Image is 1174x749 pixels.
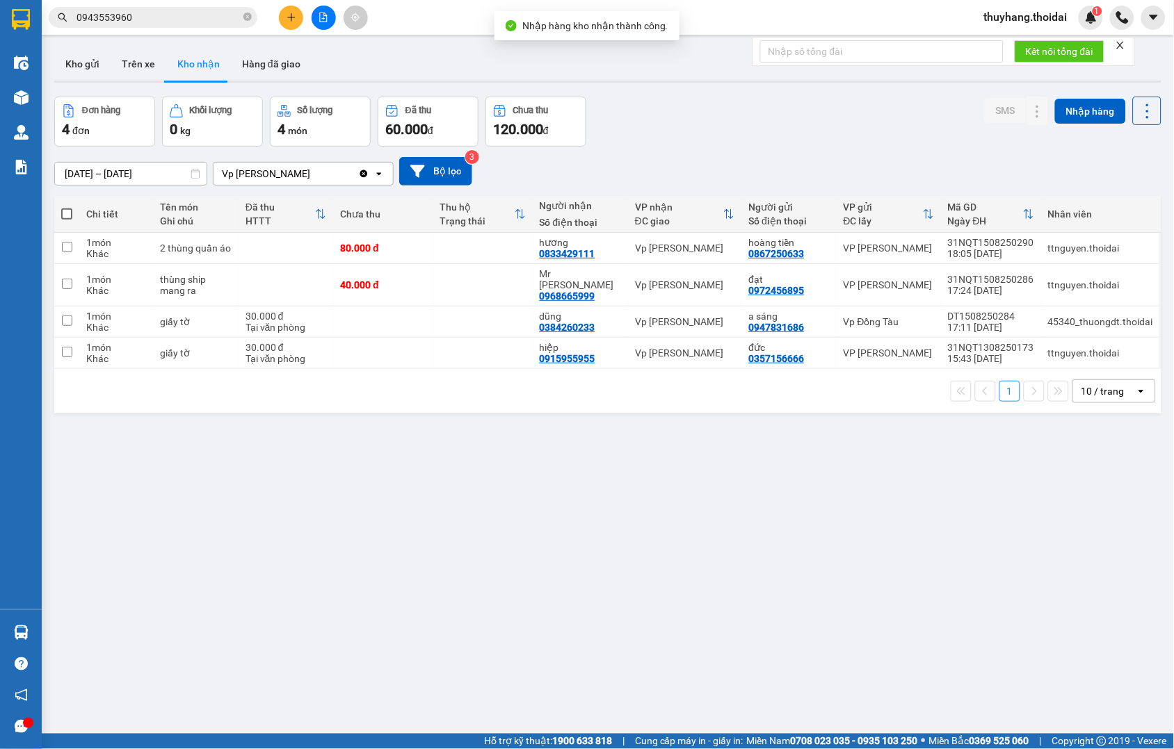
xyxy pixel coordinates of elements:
[86,274,146,285] div: 1 món
[1116,11,1129,24] img: phone-icon
[1048,208,1153,220] div: Nhân viên
[1093,6,1102,16] sup: 1
[15,657,28,670] span: question-circle
[131,93,214,108] span: LH1508250292
[72,125,90,136] span: đơn
[1048,316,1153,327] div: 45340_thuongdt.thoidai
[540,311,622,322] div: dũng
[86,208,146,220] div: Chi tiết
[748,215,829,227] div: Số điện thoại
[231,47,312,81] button: Hàng đã giao
[160,274,232,296] div: thùng ship mang ra
[493,121,543,138] span: 120.000
[748,237,829,248] div: hoàng tiền
[540,200,622,211] div: Người nhận
[288,125,307,136] span: món
[5,49,8,120] img: logo
[948,237,1034,248] div: 31NQT1508250290
[844,316,934,327] div: Vp Đồng Tàu
[170,121,177,138] span: 0
[844,242,934,254] div: VP [PERSON_NAME]
[243,13,252,21] span: close-circle
[270,97,371,147] button: Số lượng4món
[948,248,1034,259] div: 18:05 [DATE]
[844,279,934,290] div: VP [PERSON_NAME]
[1136,386,1147,397] svg: open
[160,201,232,213] div: Tên món
[1026,44,1093,59] span: Kết nối tổng đài
[1095,6,1100,16] span: 1
[1148,11,1160,24] span: caret-down
[160,242,232,254] div: 2 thùng quần áo
[239,196,333,233] th: Toggle SortBy
[748,353,804,364] div: 0357156666
[747,734,918,749] span: Miền Nam
[465,150,479,164] sup: 3
[82,106,120,115] div: Đơn hàng
[14,160,29,174] img: solution-icon
[999,381,1020,402] button: 1
[340,279,426,290] div: 40.000 đ
[748,322,804,333] div: 0947831686
[540,237,622,248] div: hương
[15,689,28,702] span: notification
[319,13,328,22] span: file-add
[428,125,433,136] span: đ
[948,285,1034,296] div: 17:24 [DATE]
[86,237,146,248] div: 1 món
[540,353,595,364] div: 0915955955
[973,8,1079,26] span: thuyhang.thoidai
[54,47,111,81] button: Kho gửi
[522,20,668,31] span: Nhập hàng kho nhận thành công.
[312,6,336,30] button: file-add
[246,311,326,322] div: 30.000 đ
[312,167,313,181] input: Selected Vp Lê Hoàn.
[111,47,166,81] button: Trên xe
[12,9,30,30] img: logo-vxr
[635,316,734,327] div: Vp [PERSON_NAME]
[791,736,918,747] strong: 0708 023 035 - 0935 103 250
[160,316,232,327] div: giấy tờ
[86,248,146,259] div: Khác
[405,106,431,115] div: Đã thu
[166,47,231,81] button: Kho nhận
[246,322,326,333] div: Tại văn phòng
[440,215,514,227] div: Trạng thái
[506,20,517,31] span: check-circle
[1081,384,1125,398] div: 10 / trang
[86,285,146,296] div: Khác
[984,98,1026,123] button: SMS
[55,163,207,185] input: Select a date range.
[635,734,743,749] span: Cung cấp máy in - giấy in:
[14,56,29,70] img: warehouse-icon
[485,97,586,147] button: Chưa thu120.000đ
[440,201,514,213] div: Thu hộ
[160,215,232,227] div: Ghi chú
[399,157,472,186] button: Bộ lọc
[9,60,129,109] span: Chuyển phát nhanh: [GEOGRAPHIC_DATA] - [GEOGRAPHIC_DATA]
[340,242,426,254] div: 80.000 đ
[844,347,934,359] div: VP [PERSON_NAME]
[287,13,296,22] span: plus
[552,736,612,747] strong: 1900 633 818
[243,11,252,24] span: close-circle
[160,347,232,359] div: giấy tờ
[628,196,741,233] th: Toggle SortBy
[54,97,155,147] button: Đơn hàng4đơn
[1048,242,1153,254] div: ttnguyen.thoidai
[748,274,829,285] div: đạt
[340,208,426,220] div: Chưa thu
[385,121,428,138] span: 60.000
[378,97,479,147] button: Đã thu60.000đ
[246,342,326,353] div: 30.000 đ
[484,734,612,749] span: Hỗ trợ kỹ thuật:
[62,121,70,138] span: 4
[14,625,29,640] img: warehouse-icon
[543,125,549,136] span: đ
[77,10,241,25] input: Tìm tên, số ĐT hoặc mã đơn
[540,268,622,290] div: Mr Thuận
[748,342,829,353] div: đức
[1015,40,1104,63] button: Kết nối tổng đài
[246,353,326,364] div: Tại văn phòng
[635,201,723,213] div: VP nhận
